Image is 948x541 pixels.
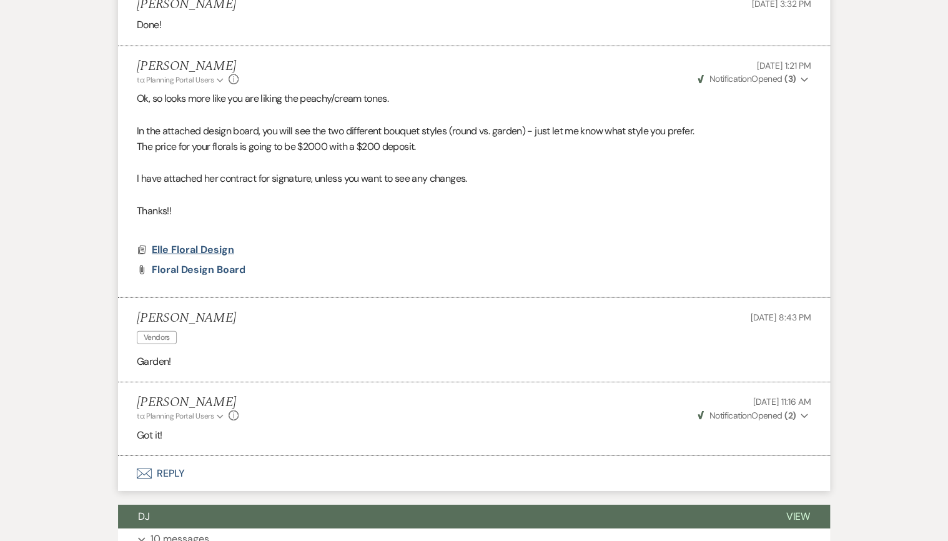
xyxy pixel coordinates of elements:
span: Elle Floral Design [152,243,234,256]
button: Elle Floral Design [152,242,237,257]
h5: [PERSON_NAME] [137,310,236,326]
button: to: Planning Portal Users [137,74,225,86]
span: Vendors [137,331,177,344]
button: to: Planning Portal Users [137,410,225,422]
span: Notification [709,73,751,84]
span: Opened [698,410,796,421]
button: NotificationOpened (3) [696,72,811,86]
span: to: Planning Portal Users [137,411,214,421]
span: [DATE] 11:16 AM [753,396,811,407]
button: NotificationOpened (2) [696,409,811,422]
span: [DATE] 8:43 PM [751,312,811,323]
strong: ( 3 ) [784,73,796,84]
span: DJ [138,510,150,523]
p: Done! [137,17,811,33]
span: Opened [698,73,796,84]
p: Ok, so looks more like you are liking the peachy/cream tones. [137,91,811,107]
p: In the attached design board, you will see the two different bouquet styles (round vs. garden) - ... [137,123,811,139]
p: Thanks!! [137,203,811,219]
h5: [PERSON_NAME] [137,59,239,74]
span: [DATE] 1:21 PM [757,60,811,71]
button: View [766,505,830,529]
strong: ( 2 ) [784,410,796,421]
button: Reply [118,456,830,491]
p: The price for your florals is going to be $2000 with a $200 deposit. [137,139,811,155]
span: Notification [709,410,751,421]
h5: [PERSON_NAME] [137,395,239,410]
p: Garden! [137,354,811,370]
a: Floral Design Board [152,265,245,275]
button: DJ [118,505,766,529]
span: Floral Design Board [152,263,245,276]
span: View [786,510,810,523]
span: to: Planning Portal Users [137,75,214,85]
p: I have attached her contract for signature, unless you want to see any changes. [137,171,811,187]
p: Got it! [137,427,811,444]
